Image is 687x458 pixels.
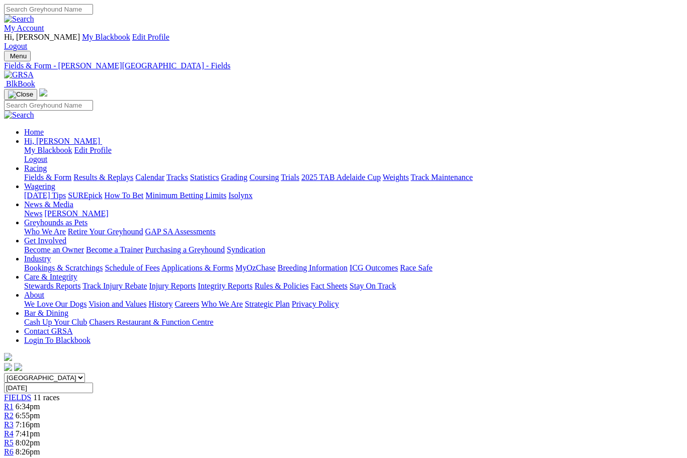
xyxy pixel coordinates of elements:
[198,282,252,290] a: Integrity Reports
[4,42,27,50] a: Logout
[4,79,35,88] a: BlkBook
[24,164,47,172] a: Racing
[89,318,213,326] a: Chasers Restaurant & Function Centre
[24,137,102,145] a: Hi, [PERSON_NAME]
[145,191,226,200] a: Minimum Betting Limits
[24,245,683,254] div: Get Involved
[4,51,31,61] button: Toggle navigation
[4,447,14,456] a: R6
[4,438,14,447] a: R5
[24,155,47,163] a: Logout
[24,282,683,291] div: Care & Integrity
[24,236,66,245] a: Get Involved
[24,263,683,272] div: Industry
[221,173,247,181] a: Grading
[132,33,169,41] a: Edit Profile
[68,227,143,236] a: Retire Your Greyhound
[24,282,80,290] a: Stewards Reports
[74,146,112,154] a: Edit Profile
[4,363,12,371] img: facebook.svg
[24,227,66,236] a: Who We Are
[24,327,72,335] a: Contact GRSA
[4,24,44,32] a: My Account
[24,336,91,344] a: Login To Blackbook
[24,173,71,181] a: Fields & Form
[383,173,409,181] a: Weights
[4,15,34,24] img: Search
[4,111,34,120] img: Search
[24,191,683,200] div: Wagering
[24,137,100,145] span: Hi, [PERSON_NAME]
[145,245,225,254] a: Purchasing a Greyhound
[16,447,40,456] span: 8:26pm
[175,300,199,308] a: Careers
[14,363,22,371] img: twitter.svg
[292,300,339,308] a: Privacy Policy
[249,173,279,181] a: Coursing
[149,282,196,290] a: Injury Reports
[227,245,265,254] a: Syndication
[24,300,683,309] div: About
[24,209,683,218] div: News & Media
[24,300,87,308] a: We Love Our Dogs
[24,227,683,236] div: Greyhounds as Pets
[86,245,143,254] a: Become a Trainer
[24,200,73,209] a: News & Media
[301,173,381,181] a: 2025 TAB Adelaide Cup
[350,263,398,272] a: ICG Outcomes
[4,420,14,429] a: R3
[24,209,42,218] a: News
[10,52,27,60] span: Menu
[16,438,40,447] span: 8:02pm
[16,402,40,411] span: 6:34pm
[4,89,37,100] button: Toggle navigation
[400,263,432,272] a: Race Safe
[6,79,35,88] span: BlkBook
[278,263,348,272] a: Breeding Information
[254,282,309,290] a: Rules & Policies
[24,173,683,182] div: Racing
[24,309,68,317] a: Bar & Dining
[105,263,159,272] a: Schedule of Fees
[24,318,683,327] div: Bar & Dining
[4,353,12,361] img: logo-grsa-white.png
[4,61,683,70] div: Fields & Form - [PERSON_NAME][GEOGRAPHIC_DATA] - Fields
[4,4,93,15] input: Search
[24,128,44,136] a: Home
[24,291,44,299] a: About
[4,100,93,111] input: Search
[16,411,40,420] span: 6:55pm
[190,173,219,181] a: Statistics
[16,429,40,438] span: 7:41pm
[24,254,51,263] a: Industry
[281,173,299,181] a: Trials
[24,318,87,326] a: Cash Up Your Club
[24,146,683,164] div: Hi, [PERSON_NAME]
[24,263,103,272] a: Bookings & Scratchings
[16,420,40,429] span: 7:16pm
[24,245,84,254] a: Become an Owner
[24,272,77,281] a: Care & Integrity
[4,383,93,393] input: Select date
[135,173,164,181] a: Calendar
[4,402,14,411] span: R1
[33,393,59,402] span: 11 races
[228,191,252,200] a: Isolynx
[411,173,473,181] a: Track Maintenance
[4,33,80,41] span: Hi, [PERSON_NAME]
[82,33,130,41] a: My Blackbook
[148,300,173,308] a: History
[245,300,290,308] a: Strategic Plan
[4,411,14,420] a: R2
[89,300,146,308] a: Vision and Values
[4,33,683,51] div: My Account
[68,191,102,200] a: SUREpick
[4,393,31,402] a: FIELDS
[39,88,47,97] img: logo-grsa-white.png
[73,173,133,181] a: Results & Replays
